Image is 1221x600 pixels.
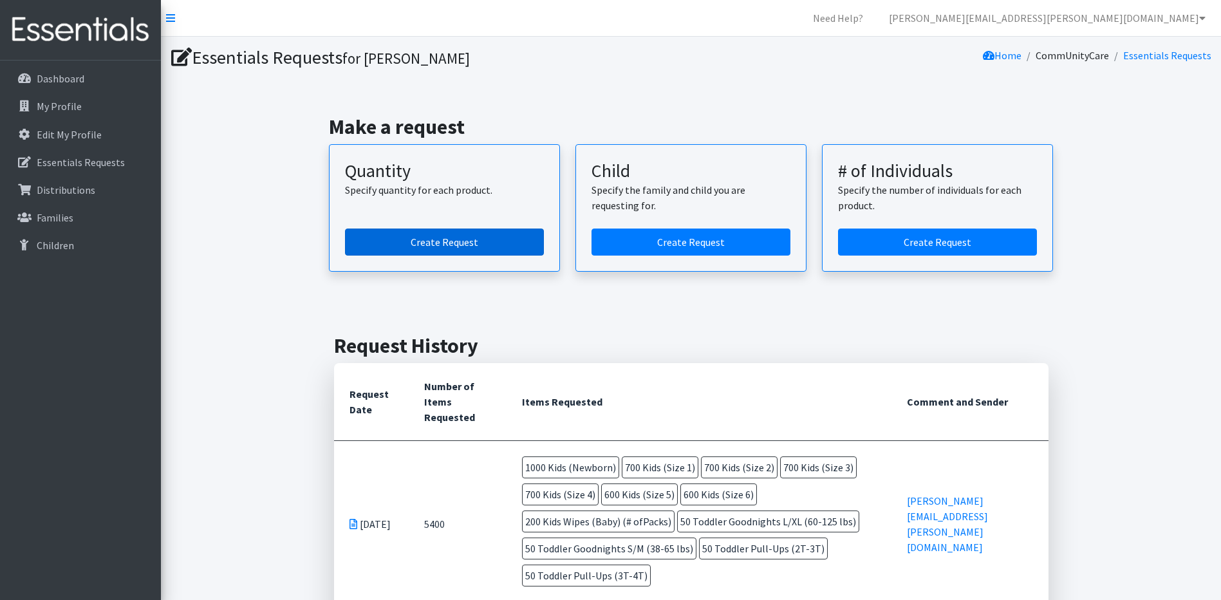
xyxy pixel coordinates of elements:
[838,229,1037,256] a: Create a request by number of individuals
[680,483,757,505] span: 600 Kids (Size 6)
[334,363,409,441] th: Request Date
[37,156,125,169] p: Essentials Requests
[345,182,544,198] p: Specify quantity for each product.
[522,483,599,505] span: 700 Kids (Size 4)
[5,122,156,147] a: Edit My Profile
[329,115,1053,139] h2: Make a request
[592,160,790,182] h3: Child
[891,363,1048,441] th: Comment and Sender
[522,565,651,586] span: 50 Toddler Pull-Ups (3T-4T)
[907,494,988,554] a: [PERSON_NAME][EMAIL_ADDRESS][PERSON_NAME][DOMAIN_NAME]
[5,66,156,91] a: Dashboard
[701,456,778,478] span: 700 Kids (Size 2)
[838,160,1037,182] h3: # of Individuals
[37,128,102,141] p: Edit My Profile
[592,229,790,256] a: Create a request for a child or family
[5,177,156,203] a: Distributions
[1123,49,1211,62] a: Essentials Requests
[5,205,156,230] a: Families
[37,239,74,252] p: Children
[522,456,619,478] span: 1000 Kids (Newborn)
[838,182,1037,213] p: Specify the number of individuals for each product.
[522,511,675,532] span: 200 Kids Wipes (Baby) (# ofPacks)
[37,72,84,85] p: Dashboard
[592,182,790,213] p: Specify the family and child you are requesting for.
[1036,49,1109,62] a: CommUnityCare
[345,160,544,182] h3: Quantity
[699,538,828,559] span: 50 Toddler Pull-Ups (2T-3T)
[409,363,507,441] th: Number of Items Requested
[37,211,73,224] p: Families
[803,5,873,31] a: Need Help?
[5,93,156,119] a: My Profile
[5,232,156,258] a: Children
[37,100,82,113] p: My Profile
[345,229,544,256] a: Create a request by quantity
[5,149,156,175] a: Essentials Requests
[507,363,891,441] th: Items Requested
[37,183,95,196] p: Distributions
[334,333,1049,358] h2: Request History
[879,5,1216,31] a: [PERSON_NAME][EMAIL_ADDRESS][PERSON_NAME][DOMAIN_NAME]
[5,8,156,52] img: HumanEssentials
[983,49,1021,62] a: Home
[342,49,470,68] small: for [PERSON_NAME]
[780,456,857,478] span: 700 Kids (Size 3)
[522,538,696,559] span: 50 Toddler Goodnights S/M (38-65 lbs)
[601,483,678,505] span: 600 Kids (Size 5)
[171,46,687,69] h1: Essentials Requests
[677,511,859,532] span: 50 Toddler Goodnights L/XL (60-125 lbs)
[622,456,698,478] span: 700 Kids (Size 1)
